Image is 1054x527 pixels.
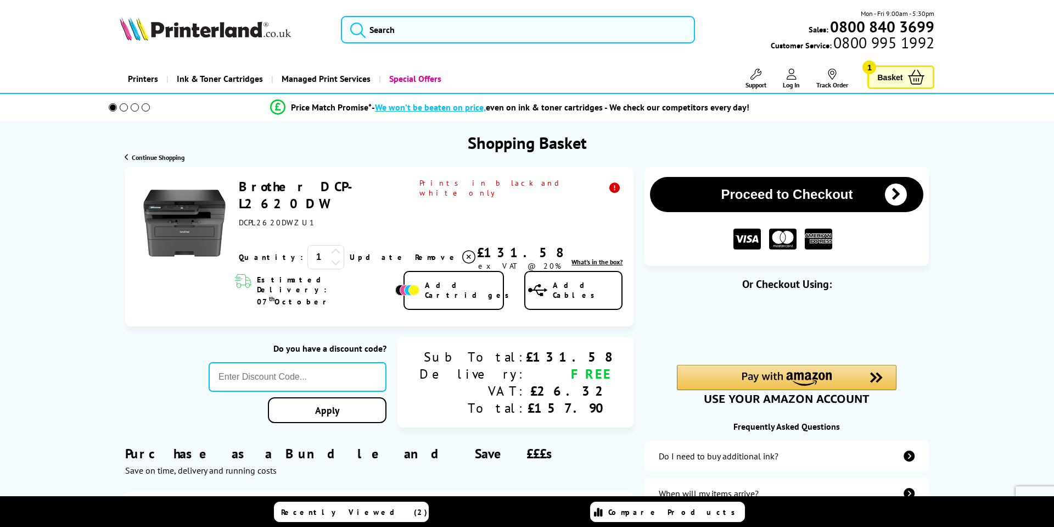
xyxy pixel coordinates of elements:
[239,252,303,262] span: Quantity:
[745,81,766,89] span: Support
[769,229,797,250] img: MASTER CARD
[590,502,745,522] a: Compare Products
[644,478,929,509] a: items-arrive
[419,178,623,198] span: Prints in black and white only
[478,261,561,271] span: ex VAT @ 20%
[120,65,166,93] a: Printers
[644,421,929,432] div: Frequently Asked Questions
[783,69,800,89] a: Log In
[271,65,379,93] a: Managed Print Services
[816,69,848,89] a: Track Order
[677,309,896,334] iframe: PayPal
[553,280,622,300] span: Add Cables
[644,277,929,291] div: Or Checkout Using:
[650,177,923,212] button: Proceed to Checkout
[526,348,612,365] div: £131.58
[419,365,526,382] div: Delivery:
[341,16,695,43] input: Search
[239,218,315,228] span: DCPL2620DWZU1
[419,382,526,400] div: VAT:
[125,429,634,476] div: Purchase as a Bundle and Save £££s
[805,229,832,250] img: American Express
[209,343,386,354] div: Do you have a discount code?
[477,244,563,261] div: £131.58
[608,507,741,517] span: Compare Products
[659,451,778,462] div: Do I need to buy additional ink?
[771,37,934,51] span: Customer Service:
[209,362,386,392] input: Enter Discount Code...
[375,102,486,113] span: We won’t be beaten on price,
[526,382,612,400] div: £26.32
[733,229,761,250] img: VISA
[419,348,526,365] div: Sub Total:
[269,295,274,303] sup: th
[415,252,458,262] span: Remove
[830,16,934,37] b: 0800 840 3699
[659,488,759,499] div: When will my items arrive?
[571,258,623,266] a: lnk_inthebox
[395,285,419,296] img: Add Cartridges
[419,400,526,417] div: Total:
[571,258,623,266] span: What's in the box?
[239,178,365,212] a: Brother DCP-L2620DW
[832,37,934,48] span: 0800 995 1992
[125,465,634,476] div: Save on time, delivery and running costs
[526,365,612,382] div: FREE
[644,441,929,471] a: additional-ink
[677,365,896,403] div: Amazon Pay - Use your Amazon account
[468,132,587,153] h1: Shopping Basket
[274,502,429,522] a: Recently Viewed (2)
[132,153,184,162] span: Continue Shopping
[268,397,386,423] a: Apply
[783,81,800,89] span: Log In
[745,69,766,89] a: Support
[828,21,934,32] a: 0800 840 3699
[177,65,263,93] span: Ink & Toner Cartridges
[415,249,477,265] a: Delete item from your basket
[350,252,406,262] a: Update
[166,65,271,93] a: Ink & Toner Cartridges
[867,65,934,89] a: Basket 1
[125,153,184,162] a: Continue Shopping
[379,65,450,93] a: Special Offers
[120,16,291,41] img: Printerland Logo
[372,102,749,113] div: - even on ink & toner cartridges - We check our competitors every day!
[877,70,902,85] span: Basket
[861,8,934,19] span: Mon - Fri 9:00am - 5:30pm
[120,16,327,43] a: Printerland Logo
[281,507,428,517] span: Recently Viewed (2)
[526,400,612,417] div: £157.90
[291,102,372,113] span: Price Match Promise*
[143,182,226,264] img: Brother DCP-L2620DW
[425,280,515,300] span: Add Cartridges
[862,60,876,74] span: 1
[93,98,926,117] li: modal_Promise
[809,24,828,35] span: Sales:
[257,275,393,307] span: Estimated Delivery: 07 October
